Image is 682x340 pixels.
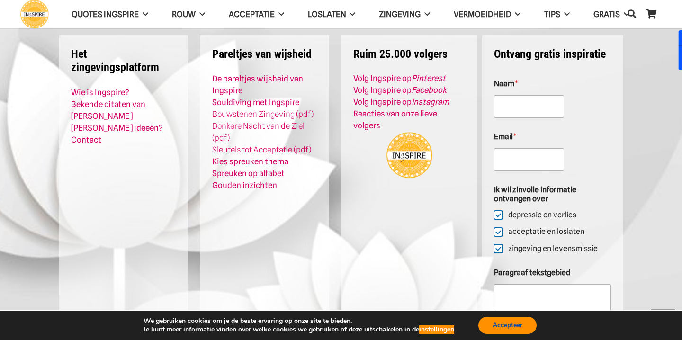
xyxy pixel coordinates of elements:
[503,244,598,254] label: zingeving en levensmissie
[217,2,296,27] a: Acceptatie
[144,317,456,325] p: We gebruiken cookies om je de beste ervaring op onze site te bieden.
[353,97,449,107] a: Volg Ingspire opInstagram
[172,9,196,19] span: ROUW
[353,47,448,61] strong: Ruim 25.000 volgers
[212,145,311,154] a: Sleutels tot Acceptatie (pdf)
[353,73,446,83] a: Volg Ingspire opPinterest
[494,79,611,88] label: Naam
[353,109,437,130] a: Reacties van onze lieve volgers
[71,47,159,74] strong: Het zingevingsplatform
[386,132,433,179] img: Ingspire.nl - het zingevingsplatform!
[478,317,537,334] button: Accepteer
[60,2,160,27] a: QUOTES INGSPIRE
[308,9,346,19] span: Loslaten
[212,157,288,166] a: Kies spreuken thema
[503,227,584,237] label: acceptatie en loslaten
[379,9,421,19] span: Zingeving
[296,2,368,27] a: Loslaten
[71,88,129,97] a: Wie is Ingspire?
[229,9,275,19] span: Acceptatie
[582,2,641,27] a: GRATIS
[544,9,560,19] span: TIPS
[144,325,456,334] p: Je kunt meer informatie vinden over welke cookies we gebruiken of deze uitschakelen in de .
[454,9,511,19] span: VERMOEIDHEID
[494,132,611,141] label: Email
[412,85,447,95] em: Facebook
[412,73,446,83] em: Pinterest
[71,123,163,133] a: [PERSON_NAME] ideeën?
[494,47,606,61] strong: Ontvang gratis inspiratie
[212,109,314,119] a: Bouwstenen Zingeving (pdf)
[367,2,442,27] a: Zingeving
[71,99,145,121] a: Bekende citaten van [PERSON_NAME]
[651,309,675,333] a: Terug naar top
[532,2,582,27] a: TIPS
[593,9,620,19] span: GRATIS
[494,268,611,277] label: Paragraaf tekstgebied
[494,185,611,203] legend: Ik wil zinvolle informatie ontvangen over
[212,98,299,107] a: Souldiving met Ingspire
[212,74,303,95] a: De pareltjes wijsheid van Ingspire
[419,325,454,334] button: instellingen
[622,3,641,26] a: Zoeken
[71,135,101,144] a: Contact
[72,9,139,19] span: QUOTES INGSPIRE
[160,2,217,27] a: ROUW
[353,85,447,95] a: Volg Ingspire opFacebook
[412,97,449,107] em: Instagram
[212,121,305,143] a: Donkere Nacht van de Ziel (pdf)
[353,73,446,83] strong: Volg Ingspire op
[212,180,277,190] a: Gouden inzichten
[212,47,312,61] strong: Pareltjes van wijsheid
[353,97,449,107] strong: Volg Ingspire op
[442,2,532,27] a: VERMOEIDHEID
[503,210,576,220] label: depressie en verlies
[212,169,285,178] a: Spreuken op alfabet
